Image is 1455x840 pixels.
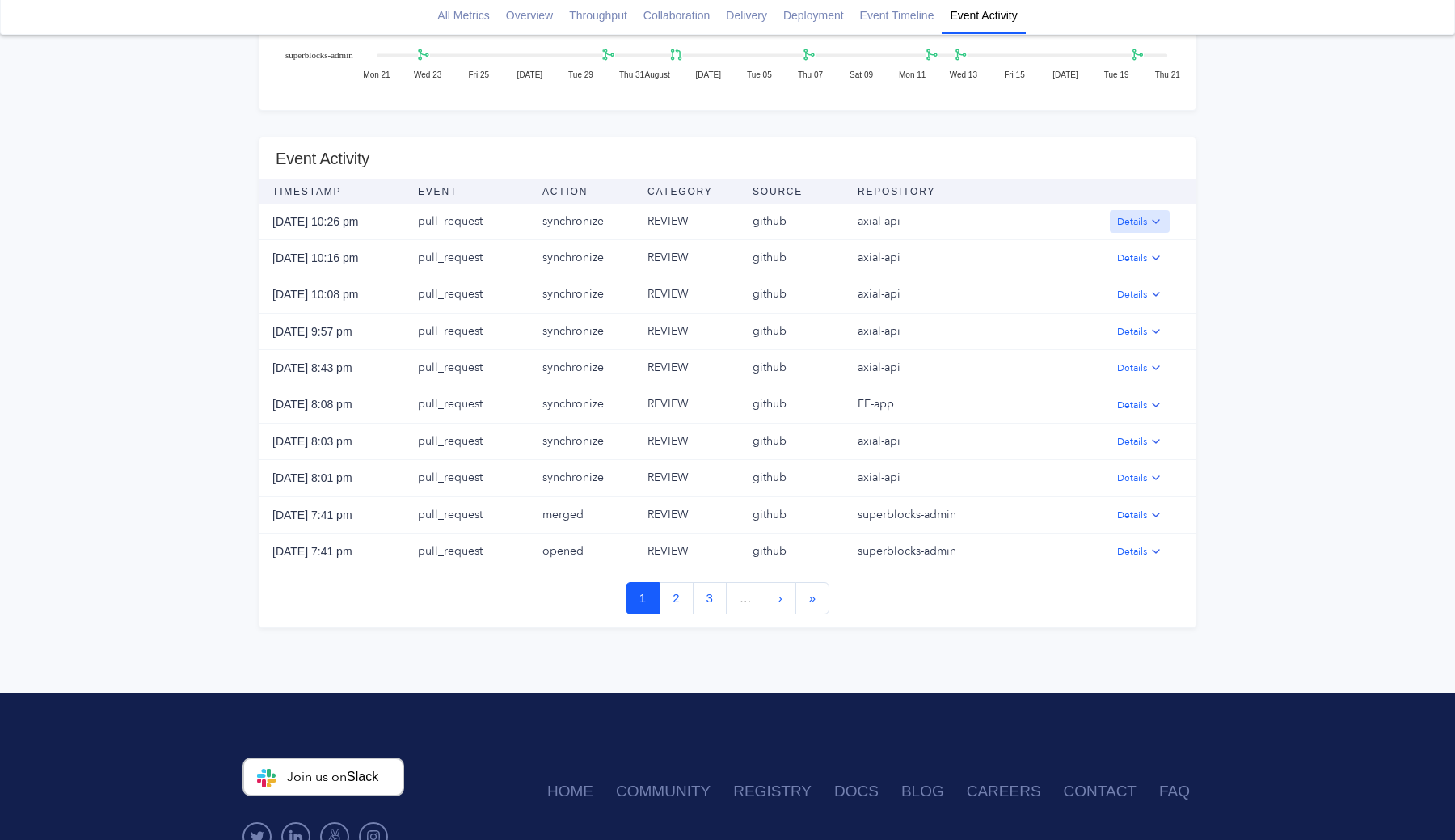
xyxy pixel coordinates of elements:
td: pull_request [405,533,529,569]
td: github [740,313,845,349]
td: REVIEW [635,386,740,423]
td: pull_request [405,239,529,276]
td: REVIEW [635,276,740,313]
td: REVIEW [635,350,740,386]
td: synchronize [529,460,635,496]
td: synchronize [529,313,635,349]
td: axial-api [845,313,1084,349]
span: [DATE] 8:43 pm [272,361,352,374]
td: github [740,496,845,533]
td: superblocks-admin [845,533,1084,569]
text: Tue 19 [1104,70,1129,79]
span: Toggle Row Expanded [1110,213,1170,228]
td: pull_request [405,313,529,349]
a: 3 [693,582,727,614]
text: [DATE] [1052,70,1078,79]
text: Wed 13 [950,70,978,79]
a: Contact [1064,774,1159,810]
text: Fri 15 [1004,70,1025,79]
td: synchronize [529,350,635,386]
span: [DATE] 10:08 pm [272,288,358,301]
text: Mon 11 [899,70,926,79]
th: Timestamp [259,179,405,204]
img: Angle-down.svg [1149,251,1162,264]
td: axial-api [845,460,1084,496]
td: axial-api [845,276,1084,313]
span: Overview [506,7,553,24]
td: github [740,386,845,423]
img: Angle-down.svg [1149,325,1162,338]
a: Careers [967,774,1064,810]
span: Event Activity [950,7,1017,24]
a: 2 [659,582,693,614]
h3: Event Activity [263,137,1196,179]
span: [DATE] 7:41 pm [272,509,352,521]
text: Thu 21 [1155,70,1181,79]
text: Thu 07 [798,70,824,79]
span: Throughput [569,7,627,24]
td: FE-app [845,386,1084,423]
img: Angle-down.svg [1149,509,1162,521]
span: Delivery [726,7,767,24]
span: Event Timeline [860,7,934,24]
text: [DATE] [695,70,721,79]
a: Join us onSlack [242,758,404,796]
span: All Metrics [437,7,490,24]
span: [DATE] 9:57 pm [272,325,352,338]
th: Action [529,179,635,204]
button: Details [1110,430,1170,453]
span: Deployment [783,7,844,24]
span: Collaboration [643,7,711,24]
td: REVIEW [635,239,740,276]
text: August [645,70,670,79]
button: Details [1110,210,1170,233]
span: [DATE] 10:16 pm [272,251,358,264]
img: Angle-down.svg [1149,545,1162,558]
img: Angle-down.svg [1149,471,1162,484]
td: synchronize [529,423,635,459]
td: superblocks-admin [845,496,1084,533]
span: Toggle Row Expanded [1110,396,1170,412]
span: Slack [347,770,378,783]
img: Angle-down.svg [1149,361,1162,374]
td: REVIEW [635,496,740,533]
span: Toggle Row Expanded [1110,286,1170,302]
text: Wed 23 [414,70,442,79]
img: Angle-down.svg [1149,215,1162,228]
a: FAQ [1159,774,1212,810]
span: Toggle Row Expanded [1110,542,1170,558]
td: github [740,239,845,276]
span: » [809,591,816,605]
button: Details [1110,466,1170,489]
text: Mon 21 [363,70,390,79]
td: REVIEW [635,460,740,496]
button: Details [1110,393,1170,416]
span: [DATE] 8:08 pm [272,398,352,411]
th: Category [635,179,740,204]
td: pull_request [405,350,529,386]
span: Toggle Row Expanded [1110,249,1170,264]
button: Details [1110,504,1170,526]
span: Toggle Row Expanded [1110,323,1170,338]
span: [DATE] 8:01 pm [272,471,352,484]
td: axial-api [845,423,1084,459]
button: Details [1110,357,1170,379]
td: axial-api [845,239,1084,276]
td: pull_request [405,204,529,240]
img: Angle-down.svg [1149,399,1162,412]
td: pull_request [405,460,529,496]
td: synchronize [529,276,635,313]
span: 1 [626,582,660,614]
span: Toggle Row Expanded [1110,506,1170,521]
a: Home [547,774,616,810]
text: [DATE] [517,70,543,79]
td: github [740,533,845,569]
img: Angle-down.svg [1149,288,1162,301]
th: Event [405,179,529,204]
td: axial-api [845,350,1084,386]
td: github [740,350,845,386]
a: Registry [733,774,834,810]
td: merged [529,496,635,533]
td: synchronize [529,204,635,240]
text: Fri 25 [468,70,489,79]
